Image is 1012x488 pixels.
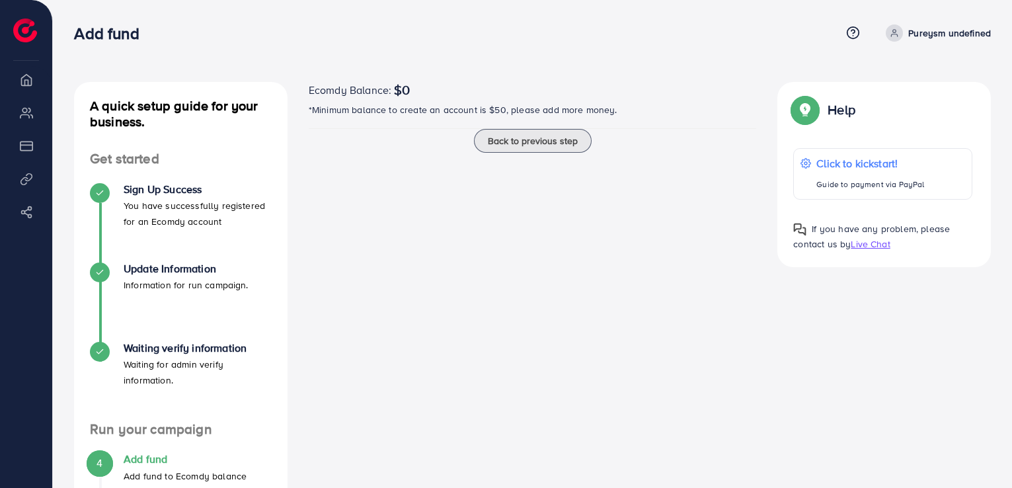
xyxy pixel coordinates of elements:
h4: Run your campaign [74,421,288,438]
h4: Update Information [124,263,249,275]
li: Sign Up Success [74,183,288,263]
p: Information for run campaign. [124,277,249,293]
h4: Get started [74,151,288,167]
p: Add fund to Ecomdy balance [124,468,247,484]
button: Back to previous step [474,129,592,153]
img: Popup guide [793,223,806,236]
h4: A quick setup guide for your business. [74,98,288,130]
p: *Minimum balance to create an account is $50, please add more money. [309,102,757,118]
h4: Add fund [124,453,247,466]
p: Help [828,102,855,118]
p: You have successfully registered for an Ecomdy account [124,198,272,229]
h4: Sign Up Success [124,183,272,196]
span: Ecomdy Balance: [309,82,391,98]
span: Live Chat [851,237,890,251]
p: Click to kickstart! [816,155,924,171]
img: logo [13,19,37,42]
p: Pureysm undefined [908,25,991,41]
h3: Add fund [74,24,149,43]
span: $0 [394,82,410,98]
p: Waiting for admin verify information. [124,356,272,388]
li: Update Information [74,263,288,342]
span: If you have any problem, please contact us by [793,222,950,251]
a: Pureysm undefined [880,24,991,42]
h4: Waiting verify information [124,342,272,354]
span: Back to previous step [488,134,578,147]
li: Waiting verify information [74,342,288,421]
span: 4 [97,456,102,471]
p: Guide to payment via PayPal [816,177,924,192]
img: Popup guide [793,98,817,122]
